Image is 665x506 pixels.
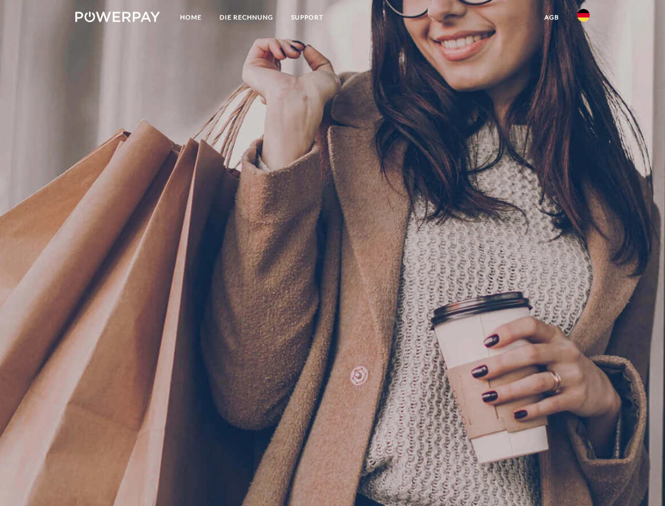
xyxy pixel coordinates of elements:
[577,9,590,22] img: de
[282,8,332,27] a: SUPPORT
[535,8,568,27] a: agb
[75,12,160,22] img: logo-powerpay-white.svg
[171,8,211,27] a: Home
[211,8,282,27] a: DIE RECHNUNG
